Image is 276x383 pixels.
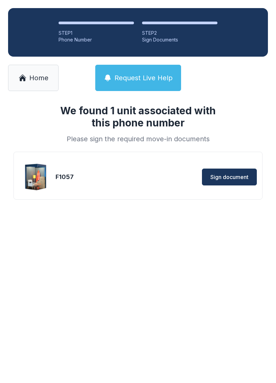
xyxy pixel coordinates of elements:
span: Sign document [210,173,248,181]
div: Please sign the required move-in documents [52,134,224,144]
div: STEP 1 [59,30,134,36]
span: Request Live Help [114,73,173,83]
div: F1057 [56,172,136,182]
h1: We found 1 unit associated with this phone number [52,105,224,129]
div: Phone Number [59,36,134,43]
div: Sign Documents [142,36,217,43]
div: STEP 2 [142,30,217,36]
span: Home [29,73,48,83]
